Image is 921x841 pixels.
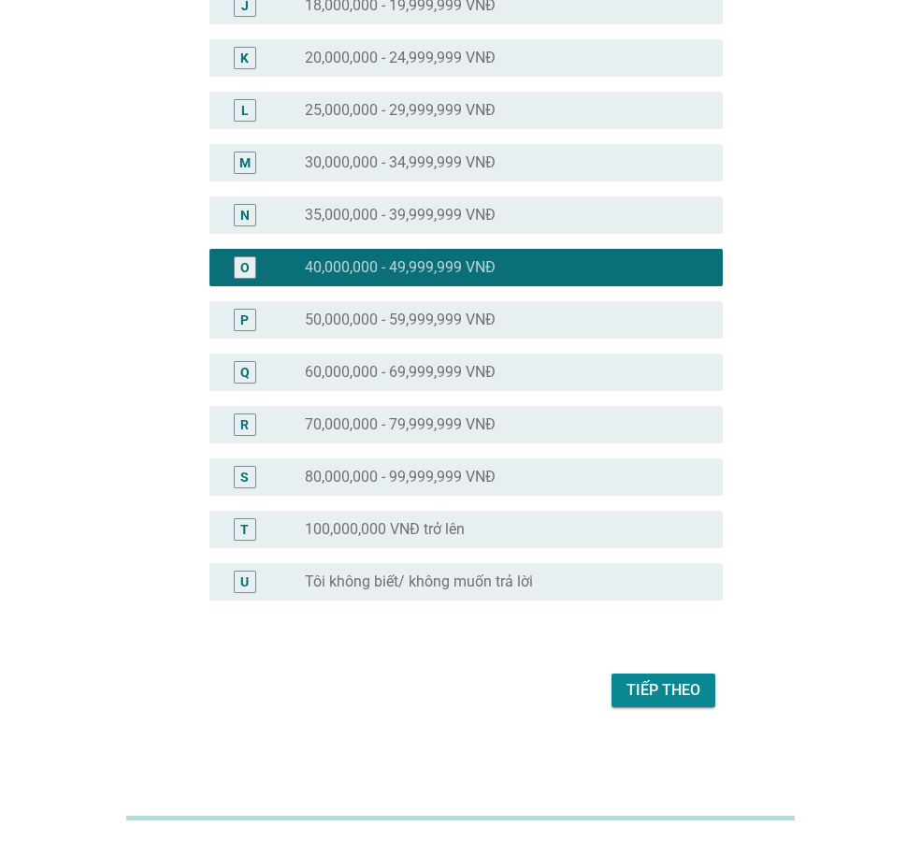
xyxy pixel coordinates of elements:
div: M [239,152,251,172]
label: 25,000,000 - 29,999,999 VNĐ [305,101,496,120]
label: 70,000,000 - 79,999,999 VNĐ [305,415,496,434]
div: P [240,310,249,329]
label: 50,000,000 - 59,999,999 VNĐ [305,311,496,329]
div: O [240,257,250,277]
div: Tiếp theo [626,679,700,702]
label: 80,000,000 - 99,999,999 VNĐ [305,468,496,486]
label: 40,000,000 - 49,999,999 VNĐ [305,258,496,277]
label: 60,000,000 - 69,999,999 VNĐ [305,363,496,382]
div: Q [240,362,250,382]
div: S [240,467,249,486]
div: L [241,100,249,120]
label: 20,000,000 - 24,999,999 VNĐ [305,49,496,67]
label: 35,000,000 - 39,999,999 VNĐ [305,206,496,225]
div: R [240,414,249,434]
div: U [240,572,249,591]
label: 100,000,000 VNĐ trở lên [305,520,465,539]
label: Tôi không biết/ không muốn trả lời [305,573,533,591]
label: 30,000,000 - 34,999,999 VNĐ [305,153,496,172]
div: K [240,48,249,67]
div: T [240,519,249,539]
div: N [240,205,250,225]
button: Tiếp theo [612,674,715,707]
